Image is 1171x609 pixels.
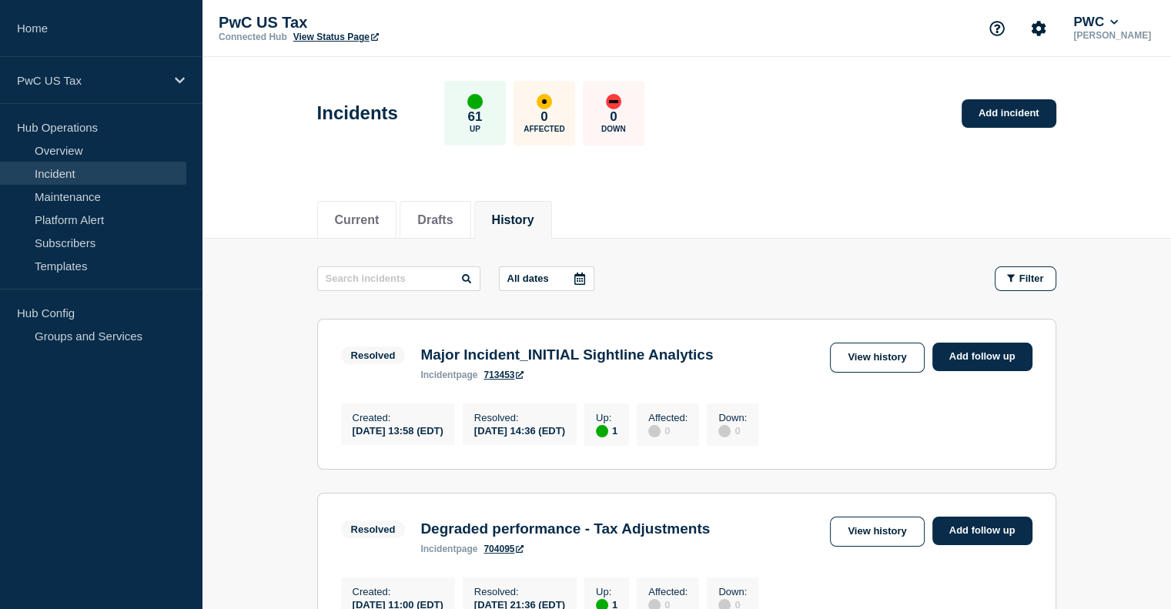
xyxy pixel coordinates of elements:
[420,544,477,554] p: page
[474,423,565,437] div: [DATE] 14:36 (EDT)
[932,343,1032,371] a: Add follow up
[596,423,617,437] div: 1
[499,266,594,291] button: All dates
[981,12,1013,45] button: Support
[606,94,621,109] div: down
[293,32,379,42] a: View Status Page
[17,74,165,87] p: PwC US Tax
[648,423,688,437] div: 0
[610,109,617,125] p: 0
[219,14,527,32] p: PwC US Tax
[420,346,713,363] h3: Major Incident_INITIAL Sightline Analytics
[962,99,1056,128] a: Add incident
[341,346,406,364] span: Resolved
[353,412,443,423] p: Created :
[353,586,443,597] p: Created :
[1070,30,1154,41] p: [PERSON_NAME]
[524,125,564,133] p: Affected
[718,425,731,437] div: disabled
[540,109,547,125] p: 0
[467,109,482,125] p: 61
[718,423,747,437] div: 0
[417,213,453,227] button: Drafts
[830,517,924,547] a: View history
[507,273,549,284] p: All dates
[420,544,456,554] span: incident
[483,544,524,554] a: 704095
[474,586,565,597] p: Resolved :
[596,425,608,437] div: up
[470,125,480,133] p: Up
[718,586,747,597] p: Down :
[1019,273,1044,284] span: Filter
[483,370,524,380] a: 713453
[995,266,1056,291] button: Filter
[317,102,398,124] h1: Incidents
[596,586,617,597] p: Up :
[474,412,565,423] p: Resolved :
[420,520,710,537] h3: Degraded performance - Tax Adjustments
[219,32,287,42] p: Connected Hub
[648,586,688,597] p: Affected :
[492,213,534,227] button: History
[467,94,483,109] div: up
[420,370,456,380] span: incident
[1022,12,1055,45] button: Account settings
[718,412,747,423] p: Down :
[341,520,406,538] span: Resolved
[648,412,688,423] p: Affected :
[1070,15,1121,30] button: PWC
[537,94,552,109] div: affected
[830,343,924,373] a: View history
[596,412,617,423] p: Up :
[648,425,661,437] div: disabled
[335,213,380,227] button: Current
[353,423,443,437] div: [DATE] 13:58 (EDT)
[317,266,480,291] input: Search incidents
[601,125,626,133] p: Down
[932,517,1032,545] a: Add follow up
[420,370,477,380] p: page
